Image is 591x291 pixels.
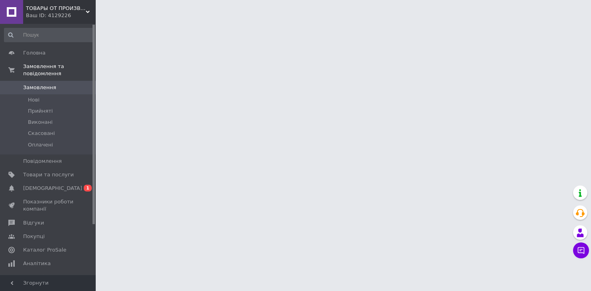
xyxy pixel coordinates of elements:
[28,107,53,115] span: Прийняті
[573,242,589,258] button: Чат з покупцем
[23,185,82,192] span: [DEMOGRAPHIC_DATA]
[26,5,86,12] span: ТОВАРЫ ОТ ПРОИЗВОДИТЕЛЯ
[84,185,92,191] span: 1
[28,96,39,104] span: Нові
[26,12,96,19] div: Ваш ID: 4129226
[23,49,45,57] span: Головна
[23,84,56,91] span: Замовлення
[23,158,62,165] span: Повідомлення
[28,141,53,148] span: Оплачені
[28,130,55,137] span: Скасовані
[23,198,74,213] span: Показники роботи компанії
[23,63,96,77] span: Замовлення та повідомлення
[23,273,74,288] span: Управління сайтом
[23,233,45,240] span: Покупці
[28,119,53,126] span: Виконані
[23,246,66,254] span: Каталог ProSale
[23,260,51,267] span: Аналітика
[23,171,74,178] span: Товари та послуги
[4,28,94,42] input: Пошук
[23,219,44,227] span: Відгуки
